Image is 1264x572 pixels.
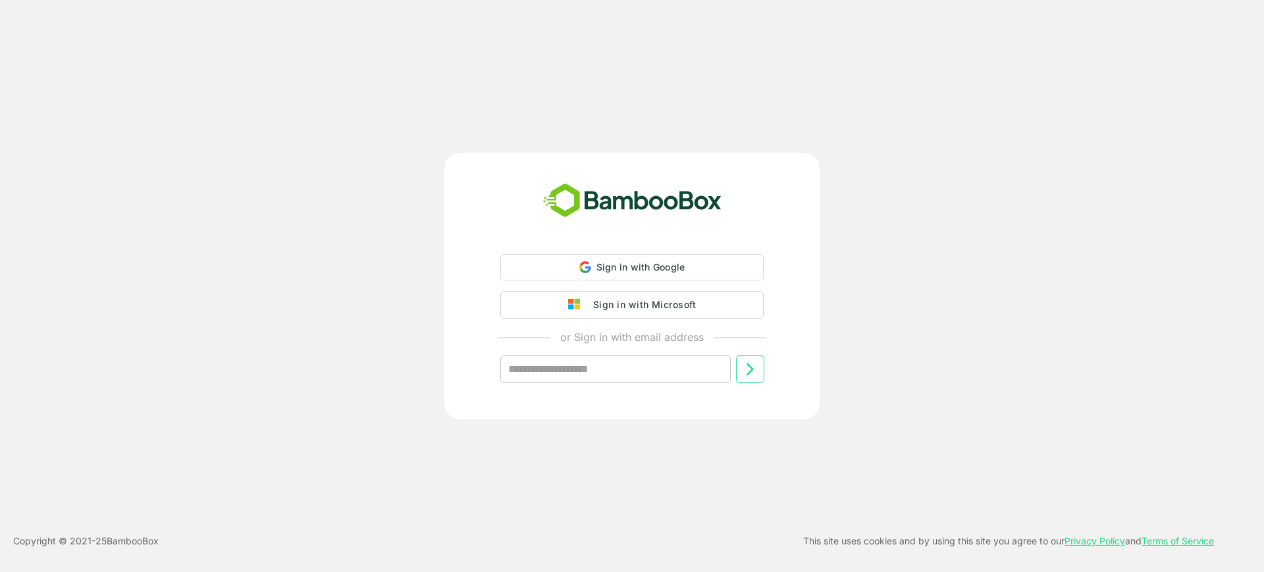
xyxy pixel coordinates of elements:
button: Sign in with Microsoft [500,291,764,319]
p: Copyright © 2021- 25 BambooBox [13,533,159,549]
div: Sign in with Microsoft [587,296,696,313]
span: Sign in with Google [596,261,685,273]
p: or Sign in with email address [560,329,704,345]
a: Privacy Policy [1065,535,1125,546]
a: Terms of Service [1142,535,1214,546]
div: Sign in with Google [500,254,764,280]
img: google [568,299,587,311]
img: bamboobox [536,179,729,222]
p: This site uses cookies and by using this site you agree to our and [803,533,1214,549]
